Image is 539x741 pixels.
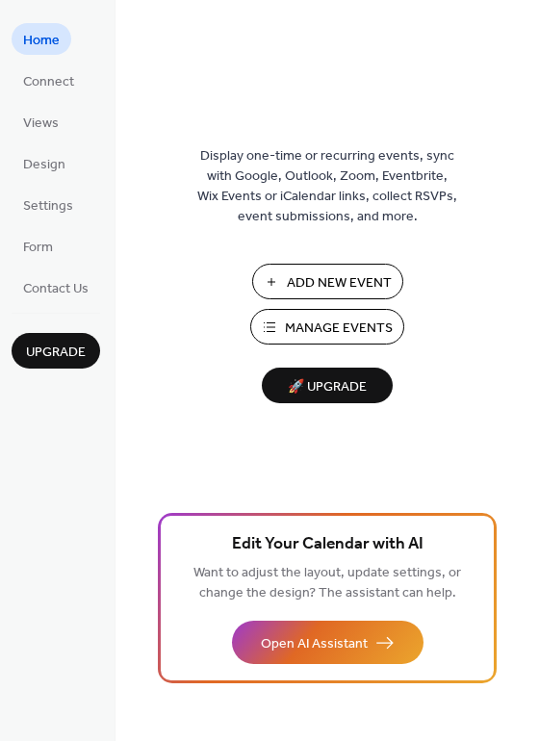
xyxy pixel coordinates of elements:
[261,634,368,654] span: Open AI Assistant
[23,238,53,258] span: Form
[12,23,71,55] a: Home
[250,309,404,345] button: Manage Events
[12,189,85,220] a: Settings
[12,147,77,179] a: Design
[287,273,392,294] span: Add New Event
[23,72,74,92] span: Connect
[12,333,100,369] button: Upgrade
[12,271,100,303] a: Contact Us
[285,319,393,339] span: Manage Events
[23,31,60,51] span: Home
[273,374,381,400] span: 🚀 Upgrade
[193,560,461,606] span: Want to adjust the layout, update settings, or change the design? The assistant can help.
[262,368,393,403] button: 🚀 Upgrade
[12,64,86,96] a: Connect
[23,279,89,299] span: Contact Us
[252,264,403,299] button: Add New Event
[23,114,59,134] span: Views
[23,155,65,175] span: Design
[12,106,70,138] a: Views
[232,531,423,558] span: Edit Your Calendar with AI
[12,230,64,262] a: Form
[26,343,86,363] span: Upgrade
[23,196,73,217] span: Settings
[232,621,423,664] button: Open AI Assistant
[197,146,457,227] span: Display one-time or recurring events, sync with Google, Outlook, Zoom, Eventbrite, Wix Events or ...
